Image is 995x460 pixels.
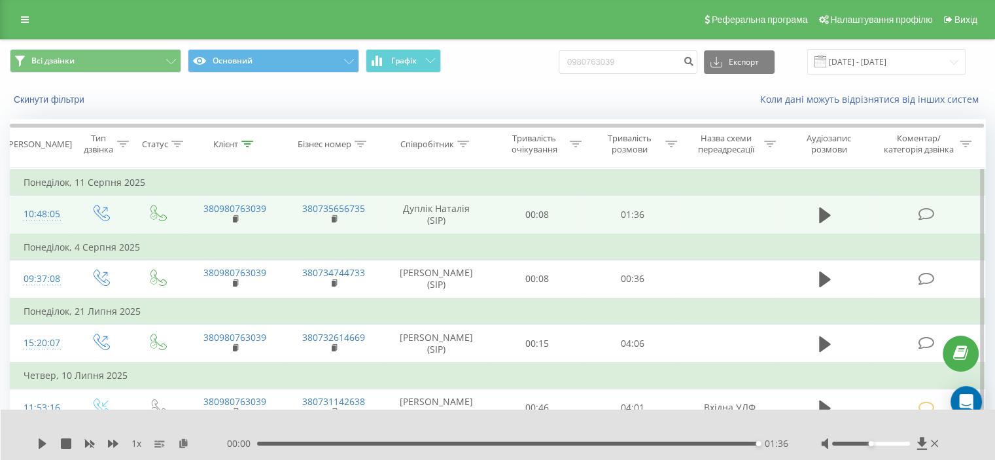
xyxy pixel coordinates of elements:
[383,196,490,234] td: Дуплік Наталія (SIP)
[585,196,680,234] td: 01:36
[298,139,351,150] div: Бізнес номер
[302,331,365,344] a: 380732614669
[502,133,567,155] div: Тривалість очікування
[760,93,985,105] a: Коли дані можуть відрізнятися вiд інших систем
[383,260,490,298] td: [PERSON_NAME] (SIP)
[24,266,58,292] div: 09:37:08
[490,196,585,234] td: 00:08
[10,363,985,389] td: Четвер, 10 Липня 2025
[188,49,359,73] button: Основний
[31,56,75,66] span: Всі дзвінки
[131,437,141,450] span: 1 x
[490,260,585,298] td: 00:08
[951,386,982,417] div: Open Intercom Messenger
[10,169,985,196] td: Понеділок, 11 Серпня 2025
[559,50,697,74] input: Пошук за номером
[142,139,168,150] div: Статус
[6,139,72,150] div: [PERSON_NAME]
[954,14,977,25] span: Вихід
[10,94,91,105] button: Скинути фільтри
[383,389,490,427] td: [PERSON_NAME] (SIP)
[585,325,680,363] td: 04:06
[82,133,113,155] div: Тип дзвінка
[203,266,266,279] a: 380980763039
[756,441,761,446] div: Accessibility label
[227,437,257,450] span: 00:00
[400,139,454,150] div: Співробітник
[203,395,266,408] a: 380980763039
[791,133,867,155] div: Аудіозапис розмови
[302,395,365,408] a: 380731142638
[383,325,490,363] td: [PERSON_NAME] (SIP)
[585,260,680,298] td: 00:36
[302,202,365,215] a: 380735656735
[868,441,873,446] div: Accessibility label
[24,202,58,227] div: 10:48:05
[597,133,662,155] div: Тривалість розмови
[830,14,932,25] span: Налаштування профілю
[585,389,680,427] td: 04:01
[704,50,775,74] button: Експорт
[391,56,417,65] span: Графік
[213,139,238,150] div: Клієнт
[692,133,761,155] div: Назва схеми переадресації
[10,234,985,260] td: Понеділок, 4 Серпня 2025
[10,298,985,325] td: Понеділок, 21 Липня 2025
[24,330,58,356] div: 15:20:07
[712,14,808,25] span: Реферальна програма
[680,389,778,427] td: Вхідна УЛФ
[880,133,956,155] div: Коментар/категорія дзвінка
[302,266,365,279] a: 380734744733
[490,389,585,427] td: 00:46
[10,49,181,73] button: Всі дзвінки
[203,202,266,215] a: 380980763039
[765,437,788,450] span: 01:36
[203,331,266,344] a: 380980763039
[24,395,58,421] div: 11:53:16
[366,49,441,73] button: Графік
[490,325,585,363] td: 00:15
